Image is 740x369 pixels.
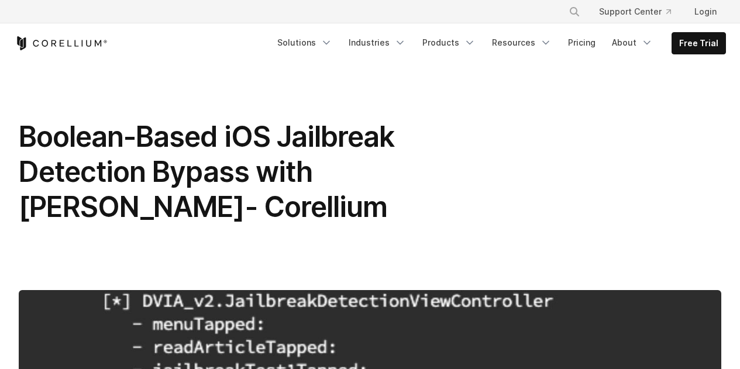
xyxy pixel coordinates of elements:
div: Navigation Menu [270,32,726,54]
a: Resources [485,32,559,53]
a: Solutions [270,32,339,53]
a: Pricing [561,32,603,53]
a: Support Center [590,1,680,22]
a: Corellium Home [15,36,108,50]
button: Search [564,1,585,22]
span: Boolean-Based iOS Jailbreak Detection Bypass with [PERSON_NAME]- Corellium [19,119,394,224]
a: Login [685,1,726,22]
a: Free Trial [672,33,725,54]
a: Products [415,32,483,53]
a: About [605,32,660,53]
a: Industries [342,32,413,53]
div: Navigation Menu [555,1,726,22]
